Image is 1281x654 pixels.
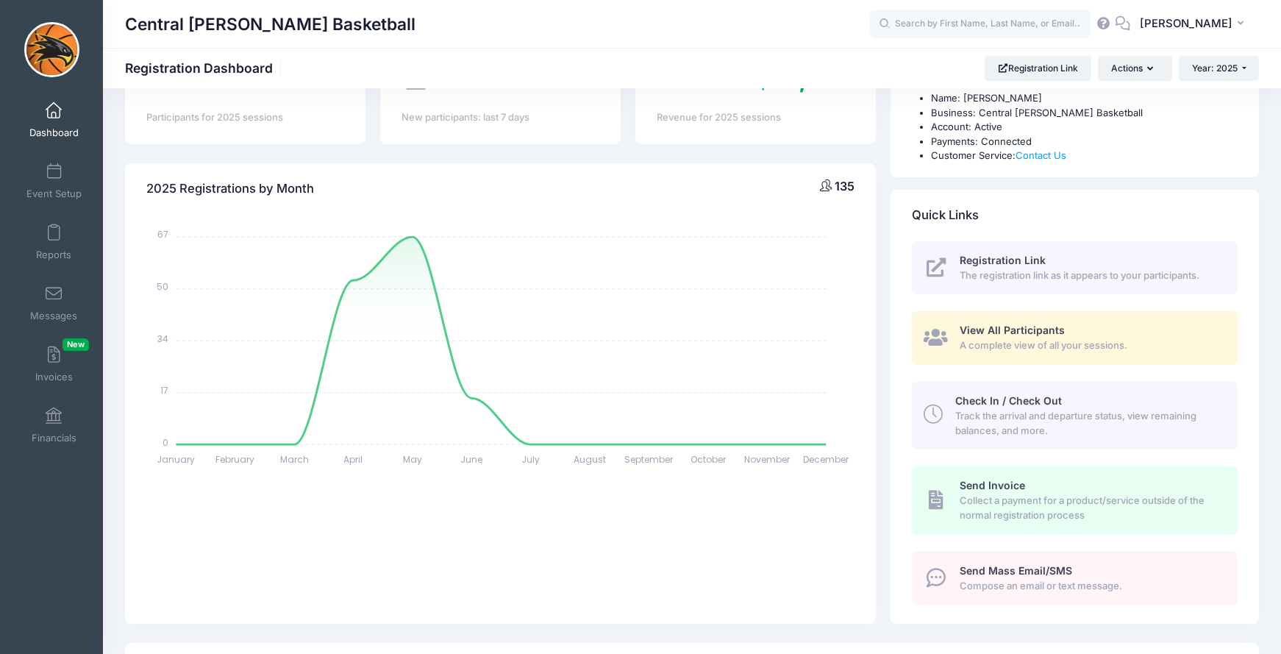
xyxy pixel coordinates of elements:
span: Collect a payment for a product/service outside of the normal registration process [960,494,1221,522]
button: [PERSON_NAME] [1130,7,1259,41]
tspan: March [280,453,309,466]
li: Customer Service: [931,149,1237,163]
span: Send Invoice [960,479,1025,491]
h1: Central [PERSON_NAME] Basketball [125,7,415,41]
tspan: 34 [158,332,169,344]
tspan: 67 [158,228,169,241]
span: [PERSON_NAME] [1140,15,1232,32]
a: Registration Link [985,56,1091,81]
span: 135 [835,179,854,193]
div: Participants for 2025 sessions [146,110,344,125]
span: Messages [30,310,77,322]
a: Send Invoice Collect a payment for a product/service outside of the normal registration process [912,466,1237,534]
span: View All Participants [960,324,1065,336]
tspan: July [521,453,540,466]
div: New participants: last 7 days [402,110,599,125]
a: Dashboard [19,94,89,146]
tspan: February [215,453,254,466]
span: Financials [32,432,76,444]
a: Check In / Check Out Track the arrival and departure status, view remaining balances, and more. [912,382,1237,449]
a: InvoicesNew [19,338,89,390]
input: Search by First Name, Last Name, or Email... [870,10,1091,39]
span: Registration Link [960,254,1046,266]
a: Reports [19,216,89,268]
span: Year: 2025 [1192,63,1238,74]
button: Year: 2025 [1179,56,1259,81]
tspan: November [744,453,791,466]
h4: 2025 Registrations by Month [146,168,314,210]
tspan: 0 [163,436,169,448]
div: Revenue for 2025 sessions [657,110,854,125]
span: Reports [36,249,71,261]
tspan: 50 [157,280,169,293]
a: Financials [19,399,89,451]
tspan: August [574,453,606,466]
span: Send Mass Email/SMS [960,564,1072,577]
span: Invoices [35,371,73,383]
a: Registration Link The registration link as it appears to your participants. [912,241,1237,295]
tspan: May [403,453,422,466]
span: Compose an email or text message. [960,579,1221,594]
span: Event Setup [26,188,82,200]
tspan: October [691,453,727,466]
span: New [63,338,89,351]
tspan: December [804,453,850,466]
a: Send Mass Email/SMS Compose an email or text message. [912,551,1237,605]
li: Name: [PERSON_NAME] [931,91,1237,106]
tspan: January [157,453,196,466]
tspan: June [460,453,482,466]
span: The registration link as it appears to your participants. [960,269,1221,283]
span: Check In / Check Out [955,394,1062,407]
a: Contact Us [1016,149,1066,161]
li: Payments: Connected [931,135,1237,149]
tspan: September [624,453,674,466]
button: Actions [1098,56,1171,81]
a: View All Participants A complete view of all your sessions. [912,311,1237,365]
a: Messages [19,277,89,329]
li: Business: Central [PERSON_NAME] Basketball [931,106,1237,121]
a: Event Setup [19,155,89,207]
img: Central Lee Basketball [24,22,79,77]
tspan: April [344,453,363,466]
h4: Quick Links [912,194,979,236]
span: A complete view of all your sessions. [960,338,1221,353]
span: Track the arrival and departure status, view remaining balances, and more. [955,409,1221,438]
span: Dashboard [29,127,79,139]
tspan: 17 [161,384,169,397]
h1: Registration Dashboard [125,60,285,76]
li: Account: Active [931,120,1237,135]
